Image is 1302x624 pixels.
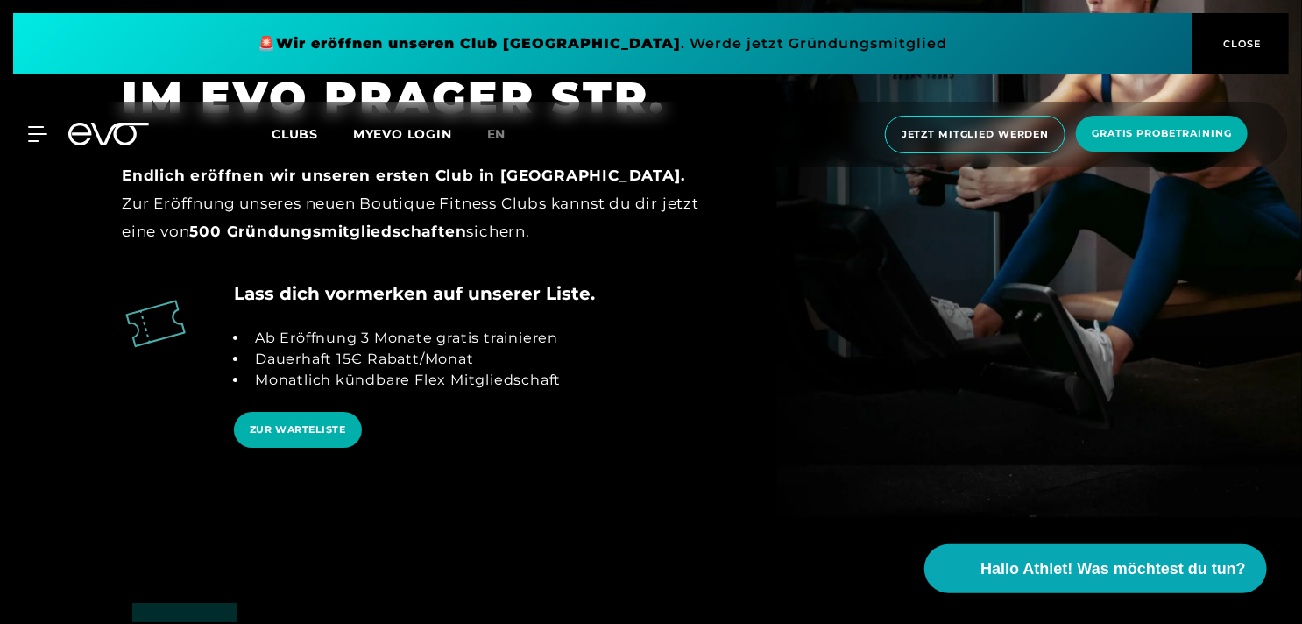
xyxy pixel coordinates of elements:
a: ZUR WARTELISTE [234,412,362,448]
a: MYEVO LOGIN [353,126,452,142]
a: Clubs [272,125,353,142]
div: Zur Eröffnung unseres neuen Boutique Fitness Clubs kannst du dir jetzt eine von sichern. [122,161,725,246]
a: Gratis Probetraining [1071,116,1253,153]
li: Monatlich kündbare Flex Mitgliedschaft [248,370,561,391]
a: en [487,124,527,145]
span: ZUR WARTELISTE [250,422,346,437]
span: en [487,126,506,142]
span: CLOSE [1220,36,1263,52]
a: Jetzt Mitglied werden [880,116,1071,153]
strong: Endlich eröffnen wir unseren ersten Club in [GEOGRAPHIC_DATA]. [122,167,685,184]
span: Jetzt Mitglied werden [902,127,1049,142]
button: Hallo Athlet! Was möchtest du tun? [924,544,1267,593]
button: CLOSE [1192,13,1289,74]
li: Ab Eröffnung 3 Monate gratis trainieren [248,328,561,349]
li: Dauerhaft 15€ Rabatt/Monat [248,349,561,370]
h4: Lass dich vormerken auf unserer Liste. [234,280,595,307]
span: Clubs [272,126,318,142]
span: Hallo Athlet! Was möchtest du tun? [980,557,1246,581]
strong: 500 Gründungsmitgliedschaften [189,223,466,240]
span: Gratis Probetraining [1092,126,1232,141]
